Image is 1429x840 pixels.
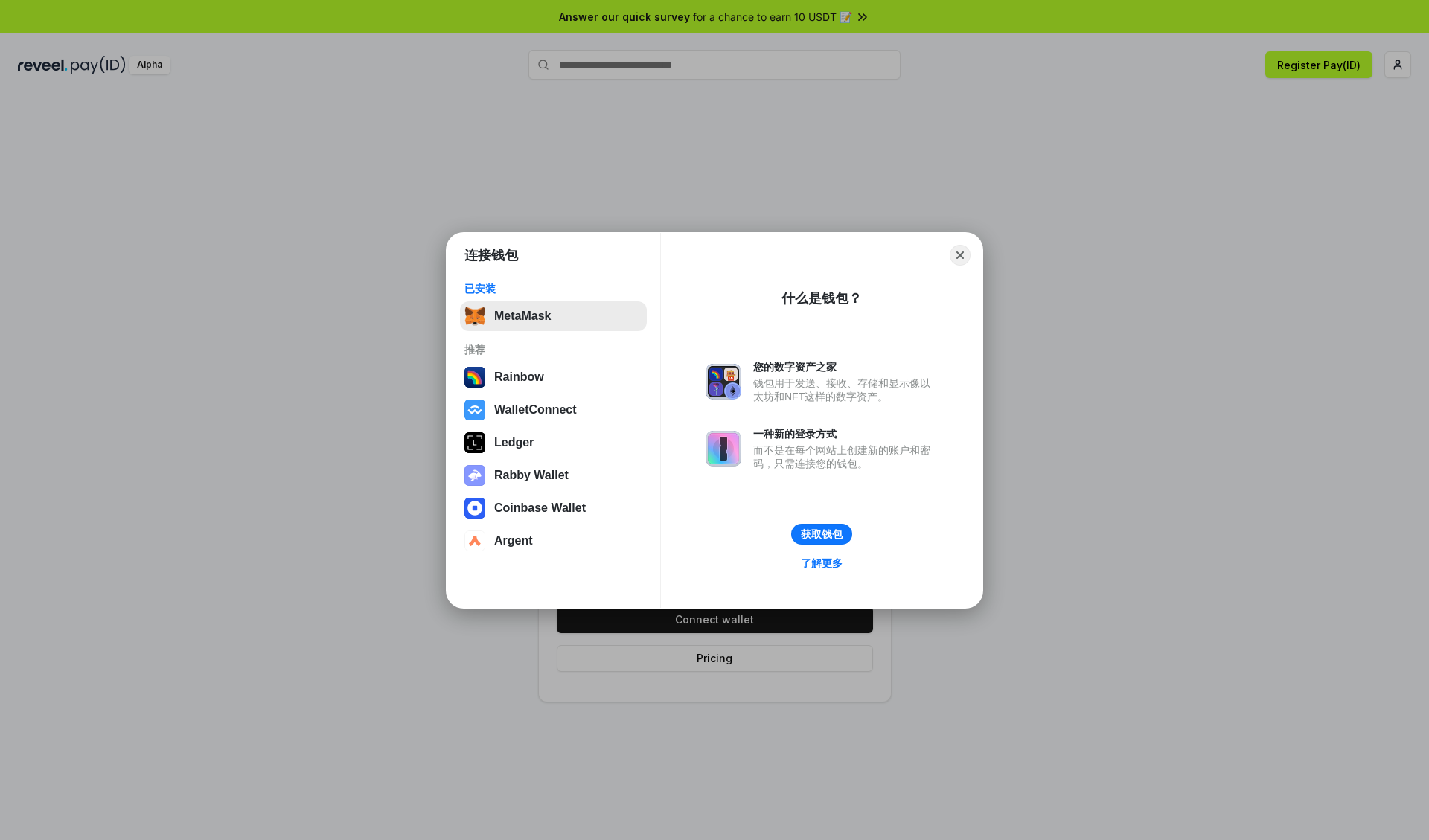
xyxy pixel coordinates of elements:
[460,428,647,458] button: Ledger
[464,306,485,327] img: svg+xml,%3Csvg%20fill%3D%22none%22%20height%3D%2233%22%20viewBox%3D%220%200%2035%2033%22%20width%...
[464,530,485,551] img: svg+xml,%3Csvg%20width%3D%2228%22%20height%3D%2228%22%20viewBox%3D%220%200%2028%2028%22%20fill%3D...
[460,301,647,331] button: MetaMask
[460,526,647,556] button: Argent
[753,443,938,470] div: 而不是在每个网站上创建新的账户和密码，只需连接您的钱包。
[753,427,938,440] div: 一种新的登录方式
[494,469,569,482] div: Rabby Wallet
[464,465,485,486] img: svg+xml,%3Csvg%20xmlns%3D%22http%3A%2F%2Fwww.w3.org%2F2000%2Fsvg%22%20fill%3D%22none%22%20viewBox...
[460,493,647,523] button: Coinbase Wallet
[801,528,843,541] div: 获取钱包
[706,364,741,400] img: svg+xml,%3Csvg%20xmlns%3D%22http%3A%2F%2Fwww.w3.org%2F2000%2Fsvg%22%20fill%3D%22none%22%20viewBox...
[791,524,852,545] button: 获取钱包
[464,432,485,453] img: svg+xml,%3Csvg%20xmlns%3D%22http%3A%2F%2Fwww.w3.org%2F2000%2Fsvg%22%20width%3D%2228%22%20height%3...
[753,376,938,403] div: 钱包用于发送、接收、存储和显示像以太坊和NFT这样的数字资产。
[494,403,577,417] div: WalletConnect
[801,557,843,570] div: 了解更多
[464,400,485,420] img: svg+xml,%3Csvg%20width%3D%2228%22%20height%3D%2228%22%20viewBox%3D%220%200%2028%2028%22%20fill%3D...
[464,367,485,388] img: svg+xml,%3Csvg%20width%3D%22120%22%20height%3D%22120%22%20viewBox%3D%220%200%20120%20120%22%20fil...
[464,246,518,264] h1: 连接钱包
[460,395,647,425] button: WalletConnect
[464,282,642,295] div: 已安装
[494,371,544,384] div: Rainbow
[792,554,851,573] a: 了解更多
[494,501,586,515] div: Coinbase Wallet
[706,431,741,467] img: svg+xml,%3Csvg%20xmlns%3D%22http%3A%2F%2Fwww.w3.org%2F2000%2Fsvg%22%20fill%3D%22none%22%20viewBox...
[494,310,551,323] div: MetaMask
[950,245,971,266] button: Close
[460,362,647,392] button: Rainbow
[494,534,533,548] div: Argent
[494,436,534,449] div: Ledger
[781,289,862,307] div: 什么是钱包？
[753,360,938,373] div: 您的数字资产之家
[460,461,647,490] button: Rabby Wallet
[464,343,642,356] div: 推荐
[464,498,485,519] img: svg+xml,%3Csvg%20width%3D%2228%22%20height%3D%2228%22%20viewBox%3D%220%200%2028%2028%22%20fill%3D...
